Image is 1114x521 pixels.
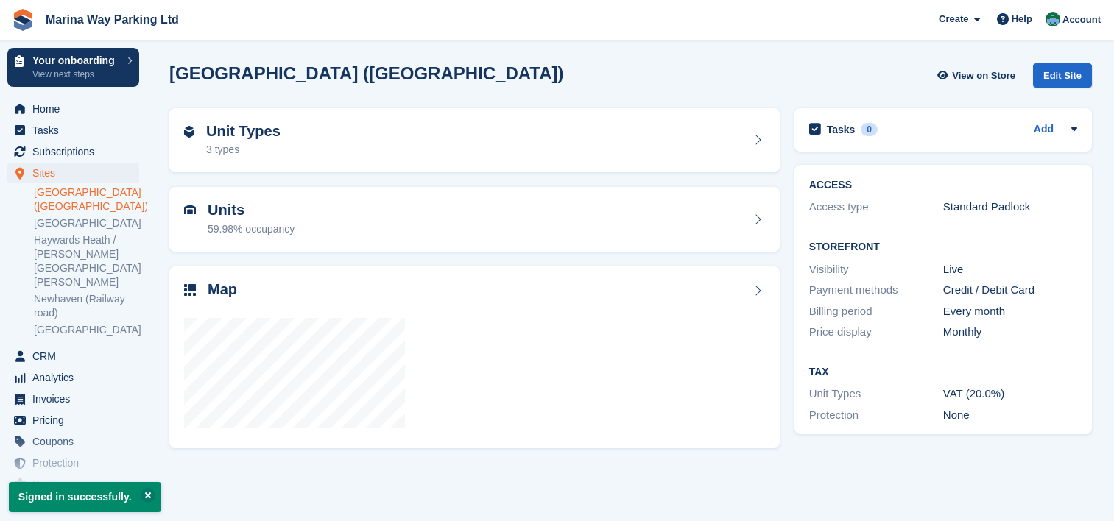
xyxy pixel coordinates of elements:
img: unit-icn-7be61d7bf1b0ce9d3e12c5938cc71ed9869f7b940bace4675aadf7bd6d80202e.svg [184,205,196,215]
a: menu [7,163,139,183]
a: [GEOGRAPHIC_DATA] ([GEOGRAPHIC_DATA]) [34,185,139,213]
a: Newhaven (Railway road) [34,292,139,320]
img: stora-icon-8386f47178a22dfd0bd8f6a31ec36ba5ce8667c1dd55bd0f319d3a0aa187defe.svg [12,9,34,31]
img: unit-type-icn-2b2737a686de81e16bb02015468b77c625bbabd49415b5ef34ead5e3b44a266d.svg [184,126,194,138]
span: Create [939,12,968,26]
div: Payment methods [809,282,943,299]
div: Standard Padlock [943,199,1077,216]
h2: ACCESS [809,180,1077,191]
span: Invoices [32,389,121,409]
p: View next steps [32,68,120,81]
h2: Storefront [809,241,1077,253]
div: None [943,407,1077,424]
a: menu [7,431,139,452]
div: Credit / Debit Card [943,282,1077,299]
a: menu [7,474,139,495]
a: menu [7,410,139,430]
a: Marina Way Parking Ltd [40,7,185,32]
a: menu [7,389,139,409]
a: menu [7,141,139,162]
a: View on Store [935,63,1021,88]
a: Unit Types 3 types [169,108,780,173]
span: Sites [32,163,121,183]
div: Access type [809,199,943,216]
div: Billing period [809,303,943,320]
span: View on Store [952,68,1015,83]
span: Help [1012,12,1032,26]
a: menu [7,367,139,388]
span: Subscriptions [32,141,121,162]
a: [GEOGRAPHIC_DATA] [34,216,139,230]
a: Add [1034,121,1054,138]
h2: Tax [809,366,1077,378]
a: Units 59.98% occupancy [169,187,780,252]
a: menu [7,99,139,119]
span: Coupons [32,431,121,452]
div: VAT (20.0%) [943,386,1077,403]
span: Tasks [32,120,121,141]
div: Unit Types [809,386,943,403]
a: menu [7,346,139,366]
a: Haywards Heath / [PERSON_NAME][GEOGRAPHIC_DATA][PERSON_NAME] [34,233,139,289]
div: Visibility [809,261,943,278]
div: Monthly [943,324,1077,341]
span: Protection [32,453,121,473]
p: Your onboarding [32,55,120,65]
div: 59.98% occupancy [208,221,295,237]
span: Account [1062,13,1101,27]
span: Pricing [32,410,121,430]
div: Every month [943,303,1077,320]
a: menu [7,453,139,473]
a: menu [7,120,139,141]
span: Analytics [32,367,121,388]
h2: Units [208,202,295,219]
div: 0 [861,123,878,136]
a: Your onboarding View next steps [7,48,139,87]
div: Protection [809,407,943,424]
a: [GEOGRAPHIC_DATA] [34,323,139,337]
h2: Unit Types [206,123,281,140]
div: Edit Site [1033,63,1092,88]
div: 3 types [206,142,281,157]
a: Edit Site [1033,63,1092,93]
h2: Tasks [827,123,856,136]
div: Live [943,261,1077,278]
img: Paul Lewis [1046,12,1060,26]
div: Price display [809,324,943,341]
span: CRM [32,346,121,366]
a: Map [169,266,780,449]
p: Signed in successfully. [9,482,161,512]
h2: Map [208,281,237,298]
h2: [GEOGRAPHIC_DATA] ([GEOGRAPHIC_DATA]) [169,63,564,83]
img: map-icn-33ee37083ee616e46c38cad1a60f524a97daa1e2b2c8c0bc3eb3415660979fc1.svg [184,284,196,296]
span: Home [32,99,121,119]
